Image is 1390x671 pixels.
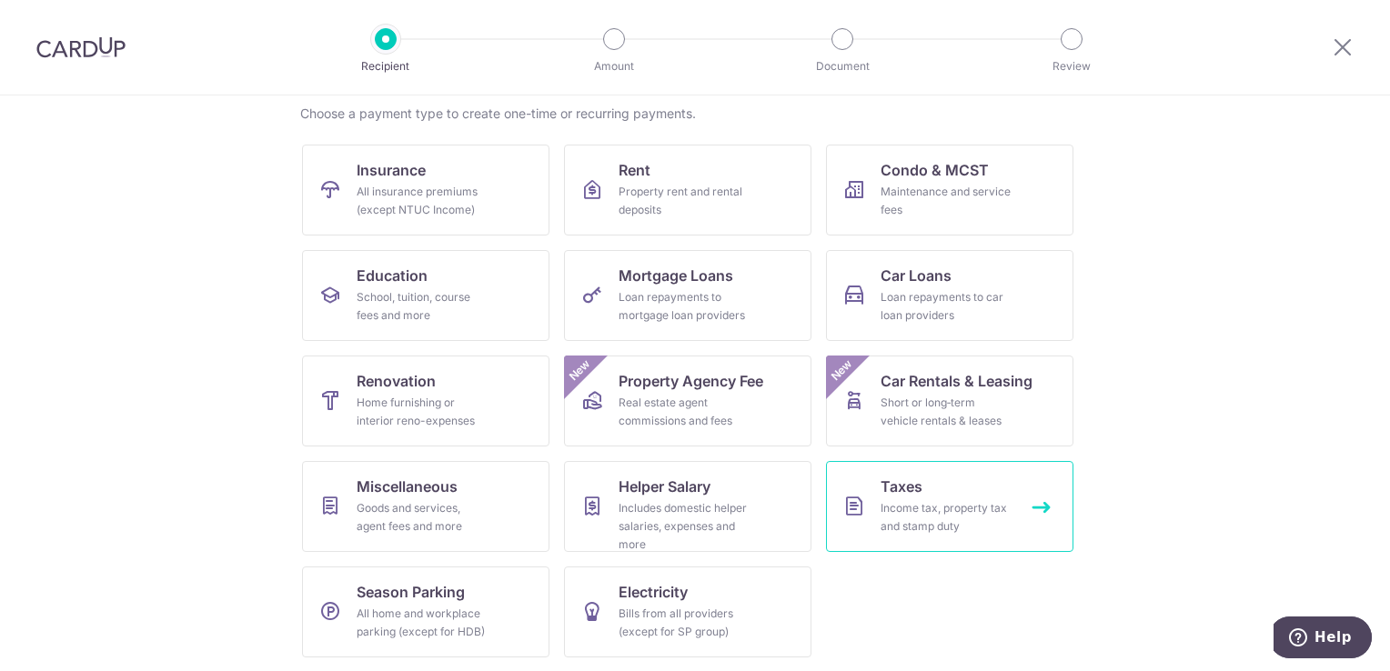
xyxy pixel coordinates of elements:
span: Helper Salary [619,476,710,497]
span: Miscellaneous [357,476,458,497]
span: New [565,356,595,386]
span: Property Agency Fee [619,370,763,392]
div: All insurance premiums (except NTUC Income) [357,183,488,219]
div: Property rent and rental deposits [619,183,750,219]
a: MiscellaneousGoods and services, agent fees and more [302,461,549,552]
div: Loan repayments to car loan providers [881,288,1012,325]
span: Help [41,13,78,29]
a: Car LoansLoan repayments to car loan providers [826,250,1073,341]
a: RenovationHome furnishing or interior reno-expenses [302,356,549,446]
div: Home furnishing or interior reno-expenses [357,394,488,430]
img: CardUp [36,36,126,58]
div: All home and workplace parking (except for HDB) [357,605,488,641]
a: TaxesIncome tax, property tax and stamp duty [826,461,1073,552]
a: Condo & MCSTMaintenance and service fees [826,145,1073,235]
a: Mortgage LoansLoan repayments to mortgage loan providers [564,250,811,341]
a: Car Rentals & LeasingShort or long‑term vehicle rentals & leasesNew [826,356,1073,446]
span: Renovation [357,370,436,392]
span: Season Parking [357,581,465,603]
span: Rent [619,159,650,181]
a: RentProperty rent and rental deposits [564,145,811,235]
div: School, tuition, course fees and more [357,288,488,325]
div: Income tax, property tax and stamp duty [881,499,1012,536]
div: Includes domestic helper salaries, expenses and more [619,499,750,554]
span: Condo & MCST [881,159,989,181]
span: Car Rentals & Leasing [881,370,1032,392]
div: Maintenance and service fees [881,183,1012,219]
span: Car Loans [881,265,952,286]
p: Recipient [318,57,453,75]
span: New [827,356,857,386]
a: Helper SalaryIncludes domestic helper salaries, expenses and more [564,461,811,552]
div: Bills from all providers (except for SP group) [619,605,750,641]
a: ElectricityBills from all providers (except for SP group) [564,566,811,657]
p: Document [775,57,910,75]
p: Amount [547,57,681,75]
span: Electricity [619,581,688,603]
a: Season ParkingAll home and workplace parking (except for HDB) [302,566,549,657]
a: EducationSchool, tuition, course fees and more [302,250,549,341]
a: Property Agency FeeReal estate agent commissions and feesNew [564,356,811,446]
div: Short or long‑term vehicle rentals & leases [881,394,1012,430]
a: InsuranceAll insurance premiums (except NTUC Income) [302,145,549,235]
span: Taxes [881,476,922,497]
p: Review [1004,57,1139,75]
div: Goods and services, agent fees and more [357,499,488,536]
span: Mortgage Loans [619,265,733,286]
div: Real estate agent commissions and fees [619,394,750,430]
iframe: Opens a widget where you can find more information [1274,616,1372,662]
div: Loan repayments to mortgage loan providers [619,288,750,325]
div: Choose a payment type to create one-time or recurring payments. [300,105,1090,123]
span: Insurance [357,159,426,181]
span: Education [357,265,428,286]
